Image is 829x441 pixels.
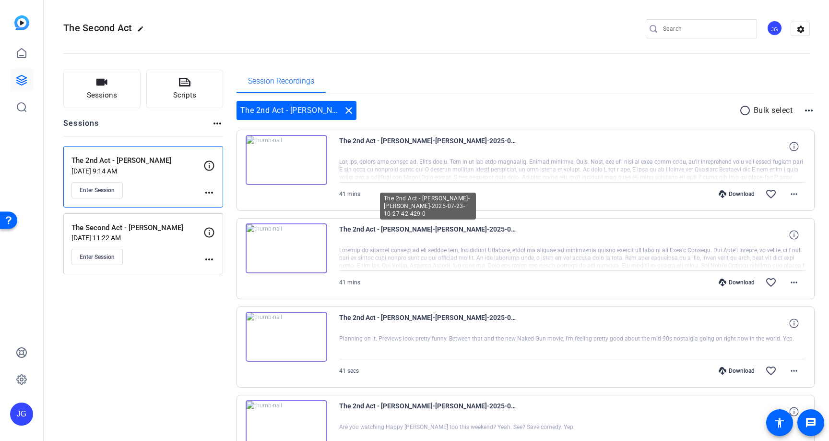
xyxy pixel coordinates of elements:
[246,223,327,273] img: thumb-nail
[714,279,759,286] div: Download
[246,135,327,185] img: thumb-nail
[339,135,517,158] span: The 2nd Act - [PERSON_NAME]-[PERSON_NAME]-2025-07-23-10-27-42-429-1
[71,167,203,175] p: [DATE] 9:14 AM
[339,312,517,335] span: The 2nd Act - [PERSON_NAME]-[PERSON_NAME]-2025-07-23-10-23-58-012-1
[339,191,360,197] span: 41 mins
[71,155,203,166] p: The 2nd Act - [PERSON_NAME]
[80,253,115,261] span: Enter Session
[212,118,223,129] mat-icon: more_horiz
[203,254,215,265] mat-icon: more_horiz
[246,312,327,362] img: thumb-nail
[788,188,800,200] mat-icon: more_horiz
[203,187,215,198] mat-icon: more_horiz
[767,20,783,37] ngx-avatar: Josh Glassman
[71,234,203,242] p: [DATE] 11:22 AM
[63,70,141,108] button: Sessions
[791,22,810,37] mat-icon: settings
[663,23,749,35] input: Search
[248,77,314,85] span: Session Recordings
[71,222,203,233] p: The Second Act - [PERSON_NAME]
[767,20,782,36] div: JG
[788,277,800,288] mat-icon: more_horiz
[788,365,800,377] mat-icon: more_horiz
[754,105,793,116] p: Bulk select
[237,101,356,120] div: The 2nd Act - [PERSON_NAME]
[714,367,759,375] div: Download
[63,118,99,136] h2: Sessions
[739,105,754,116] mat-icon: radio_button_unchecked
[14,15,29,30] img: blue-gradient.svg
[137,25,149,37] mat-icon: edit
[765,277,777,288] mat-icon: favorite_border
[339,223,517,246] span: The 2nd Act - [PERSON_NAME]-[PERSON_NAME]-2025-07-23-10-27-42-429-0
[805,417,817,429] mat-icon: message
[339,367,359,374] span: 41 secs
[173,90,196,101] span: Scripts
[71,249,123,265] button: Enter Session
[714,190,759,198] div: Download
[63,22,132,34] span: The Second Act
[71,182,123,198] button: Enter Session
[765,365,777,377] mat-icon: favorite_border
[10,403,33,426] div: JG
[774,417,785,429] mat-icon: accessibility
[146,70,224,108] button: Scripts
[765,188,777,200] mat-icon: favorite_border
[339,400,517,423] span: The 2nd Act - [PERSON_NAME]-[PERSON_NAME]-2025-07-23-10-23-58-012-0
[803,105,815,116] mat-icon: more_horiz
[343,105,355,116] mat-icon: close
[339,279,360,286] span: 41 mins
[87,90,117,101] span: Sessions
[80,186,115,194] span: Enter Session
